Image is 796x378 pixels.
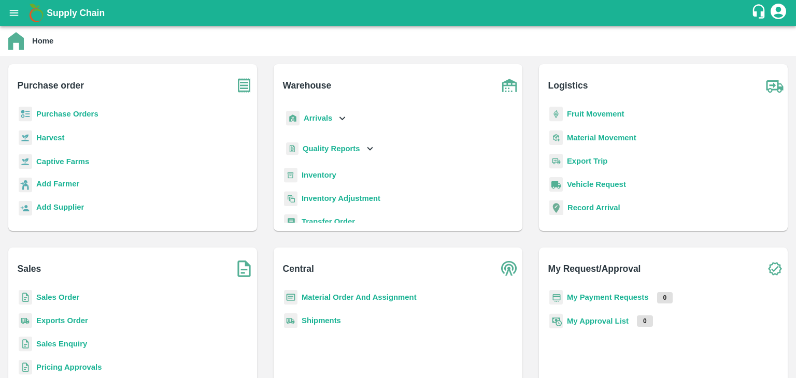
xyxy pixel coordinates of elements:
[548,261,641,276] b: My Request/Approval
[549,290,563,305] img: payment
[19,290,32,305] img: sales
[36,363,102,371] a: Pricing Approvals
[19,201,32,216] img: supplier
[637,315,653,327] p: 0
[657,292,673,303] p: 0
[549,200,563,215] img: recordArrival
[36,203,84,211] b: Add Supplier
[36,180,79,188] b: Add Farmer
[302,217,355,226] a: Transfer Order
[284,191,297,206] img: inventory
[302,171,336,179] a: Inventory
[19,337,32,352] img: sales
[304,114,332,122] b: Arrivals
[567,203,620,212] a: Record Arrival
[284,313,297,328] img: shipments
[36,293,79,301] a: Sales Order
[36,178,79,192] a: Add Farmer
[18,78,84,93] b: Purchase order
[302,316,341,325] a: Shipments
[283,78,332,93] b: Warehouse
[549,107,563,122] img: fruit
[303,144,360,153] b: Quality Reports
[567,317,629,325] a: My Approval List
[47,6,751,20] a: Supply Chain
[496,72,522,98] img: warehouse
[762,72,788,98] img: truck
[549,154,563,169] img: delivery
[302,194,380,202] a: Inventory Adjustment
[284,214,297,229] img: whTransfer
[36,157,89,166] a: Captive Farms
[302,293,417,301] a: Material Order And Assignment
[32,37,53,45] b: Home
[8,32,24,50] img: home
[26,3,47,23] img: logo
[286,142,298,155] img: qualityReport
[762,256,788,282] img: check
[567,157,607,165] a: Export Trip
[567,134,636,142] a: Material Movement
[284,107,348,130] div: Arrivals
[548,78,588,93] b: Logistics
[567,180,626,188] a: Vehicle Request
[231,256,257,282] img: soSales
[19,178,32,193] img: farmer
[231,72,257,98] img: purchase
[284,168,297,183] img: whInventory
[19,130,32,146] img: harvest
[284,290,297,305] img: centralMaterial
[36,340,87,348] a: Sales Enquiry
[549,177,563,192] img: vehicle
[18,261,41,276] b: Sales
[19,360,32,375] img: sales
[284,138,376,159] div: Quality Reports
[567,110,624,118] a: Fruit Movement
[549,313,563,329] img: approval
[286,111,300,126] img: whArrival
[567,293,649,301] a: My Payment Requests
[36,134,64,142] a: Harvest
[496,256,522,282] img: central
[19,107,32,122] img: reciept
[2,1,26,25] button: open drawer
[751,4,769,22] div: customer-support
[47,8,105,18] b: Supply Chain
[36,201,84,215] a: Add Supplier
[36,110,98,118] a: Purchase Orders
[36,316,88,325] a: Exports Order
[769,2,788,24] div: account of current user
[19,154,32,169] img: harvest
[19,313,32,328] img: shipments
[283,261,314,276] b: Central
[549,130,563,146] img: material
